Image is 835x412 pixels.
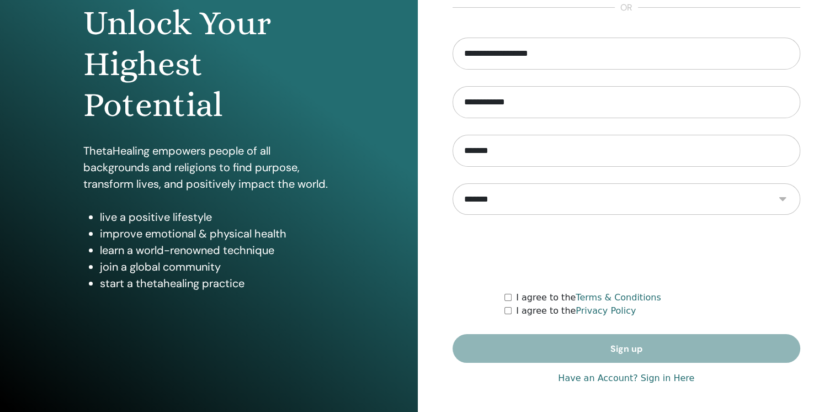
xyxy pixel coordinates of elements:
h1: Unlock Your Highest Potential [83,3,334,126]
iframe: reCAPTCHA [543,231,710,274]
label: I agree to the [516,291,661,304]
li: start a thetahealing practice [100,275,334,292]
a: Privacy Policy [576,305,636,316]
label: I agree to the [516,304,636,318]
li: join a global community [100,258,334,275]
li: learn a world-renowned technique [100,242,334,258]
span: or [615,1,638,14]
a: Terms & Conditions [576,292,661,303]
li: improve emotional & physical health [100,225,334,242]
p: ThetaHealing empowers people of all backgrounds and religions to find purpose, transform lives, a... [83,142,334,192]
li: live a positive lifestyle [100,209,334,225]
a: Have an Account? Sign in Here [558,372,694,385]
